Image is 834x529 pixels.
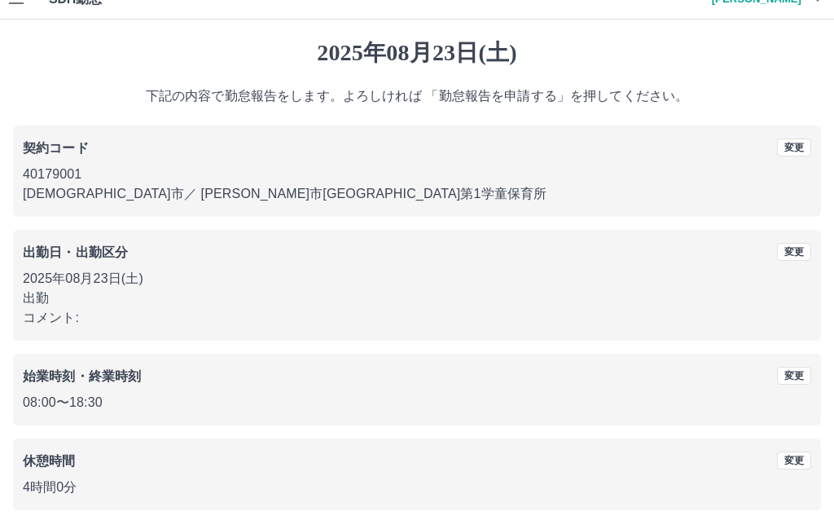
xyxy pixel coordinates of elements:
p: 2025年08月23日(土) [23,269,811,289]
p: 08:00 〜 18:30 [23,393,811,412]
b: 出勤日・出勤区分 [23,245,128,259]
p: 4時間0分 [23,478,811,497]
b: 始業時刻・終業時刻 [23,369,141,383]
b: 契約コード [23,141,89,155]
button: 変更 [777,367,811,385]
button: 変更 [777,139,811,156]
button: 変更 [777,452,811,469]
b: 休憩時間 [23,454,76,468]
h1: 2025年08月23日(土) [13,39,821,67]
p: 下記の内容で勤怠報告をします。よろしければ 「勤怠報告を申請する」を押してください。 [13,86,821,106]
p: 出勤 [23,289,811,308]
p: 40179001 [23,165,811,184]
p: コメント: [23,308,811,328]
p: [DEMOGRAPHIC_DATA]市 ／ [PERSON_NAME]市[GEOGRAPHIC_DATA]第1学童保育所 [23,184,811,204]
button: 変更 [777,243,811,261]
